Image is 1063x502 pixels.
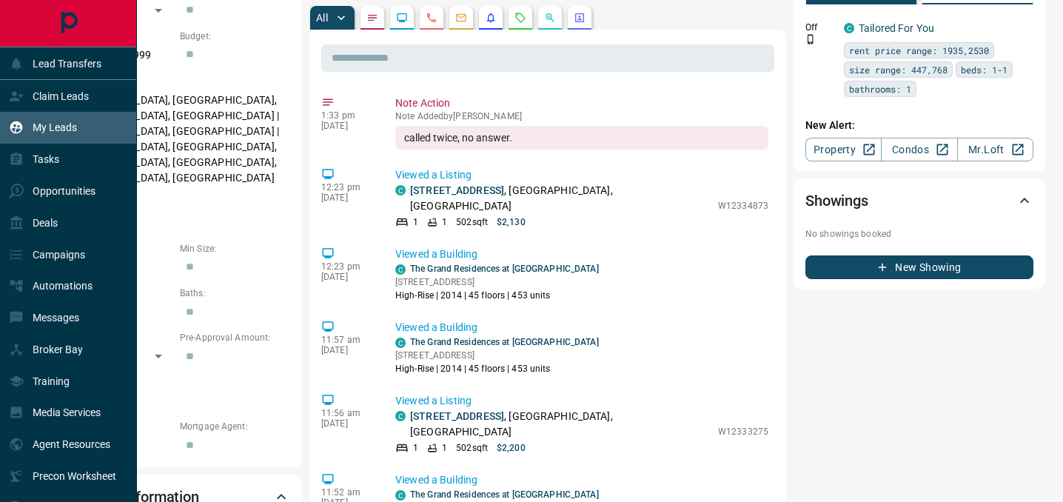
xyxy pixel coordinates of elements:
p: [STREET_ADDRESS] [395,275,599,289]
p: Viewed a Listing [395,167,768,183]
p: Areas Searched: [62,75,290,88]
p: [GEOGRAPHIC_DATA], [GEOGRAPHIC_DATA], [GEOGRAPHIC_DATA], [GEOGRAPHIC_DATA] | [GEOGRAPHIC_DATA], [... [62,88,290,190]
p: [STREET_ADDRESS] [395,349,599,362]
p: Viewed a Building [395,247,768,262]
p: 502 sqft [456,441,488,455]
p: Mortgage Agent: [180,420,290,433]
p: Note Action [395,96,768,111]
span: beds: 1-1 [961,62,1007,77]
p: High-Rise | 2014 | 45 floors | 453 units [395,362,599,375]
p: 11:56 am [321,408,373,418]
p: $2,200 [497,441,526,455]
a: Condos [881,138,957,161]
p: W12334873 [718,199,768,212]
p: Min Size: [180,242,290,255]
svg: Notes [366,12,378,24]
div: called twice, no answer. [395,126,768,150]
p: Viewed a Building [395,472,768,488]
p: High-Rise | 2014 | 45 floors | 453 units [395,289,599,302]
p: , [GEOGRAPHIC_DATA], [GEOGRAPHIC_DATA] [410,409,711,440]
div: Showings [805,183,1033,218]
p: Off [805,21,835,34]
a: [STREET_ADDRESS] [410,184,504,196]
svg: Opportunities [544,12,556,24]
a: Property [805,138,882,161]
p: [DATE] [321,345,373,355]
p: Note Added by [PERSON_NAME] [395,111,768,121]
p: Budget: [180,30,290,43]
p: 1 [413,441,418,455]
a: Tailored For You [859,22,934,34]
span: bathrooms: 1 [849,81,911,96]
button: New Showing [805,255,1033,279]
p: W12333275 [718,425,768,438]
p: [DATE] [321,272,373,282]
p: No showings booked [805,227,1033,241]
p: 1:33 pm [321,110,373,121]
p: 12:23 pm [321,261,373,272]
p: 1 [413,215,418,229]
svg: Calls [426,12,437,24]
span: rent price range: 1935,2530 [849,43,989,58]
svg: Listing Alerts [485,12,497,24]
a: Mr.Loft [957,138,1033,161]
p: [DATE] [321,121,373,131]
p: 12:23 pm [321,182,373,193]
a: The Grand Residences at [GEOGRAPHIC_DATA] [410,337,599,347]
p: 11:57 am [321,335,373,345]
p: 1 [442,215,447,229]
p: 1 [442,441,447,455]
p: [DATE] [321,193,373,203]
svg: Emails [455,12,467,24]
a: [STREET_ADDRESS] [410,410,504,422]
svg: Requests [514,12,526,24]
p: Viewed a Listing [395,393,768,409]
div: condos.ca [395,264,406,275]
p: New Alert: [805,118,1033,133]
p: Viewed a Building [395,320,768,335]
h2: Showings [805,189,868,212]
p: 502 sqft [456,215,488,229]
span: size range: 447,768 [849,62,948,77]
p: Credit Score: [62,375,290,389]
div: condos.ca [395,185,406,195]
div: condos.ca [395,411,406,421]
p: Baths: [180,287,290,300]
a: The Grand Residences at [GEOGRAPHIC_DATA] [410,264,599,274]
a: The Grand Residences at [GEOGRAPHIC_DATA] [410,489,599,500]
svg: Agent Actions [574,12,586,24]
p: $2,130 [497,215,526,229]
svg: Lead Browsing Activity [396,12,408,24]
svg: Push Notification Only [805,34,816,44]
p: All [316,13,328,23]
p: , [GEOGRAPHIC_DATA], [GEOGRAPHIC_DATA] [410,183,711,214]
div: condos.ca [395,338,406,348]
p: Motivation: [62,198,290,211]
p: 11:52 am [321,487,373,498]
p: [DATE] [321,418,373,429]
p: Pre-Approval Amount: [180,331,290,344]
div: condos.ca [844,23,854,33]
div: condos.ca [395,490,406,501]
